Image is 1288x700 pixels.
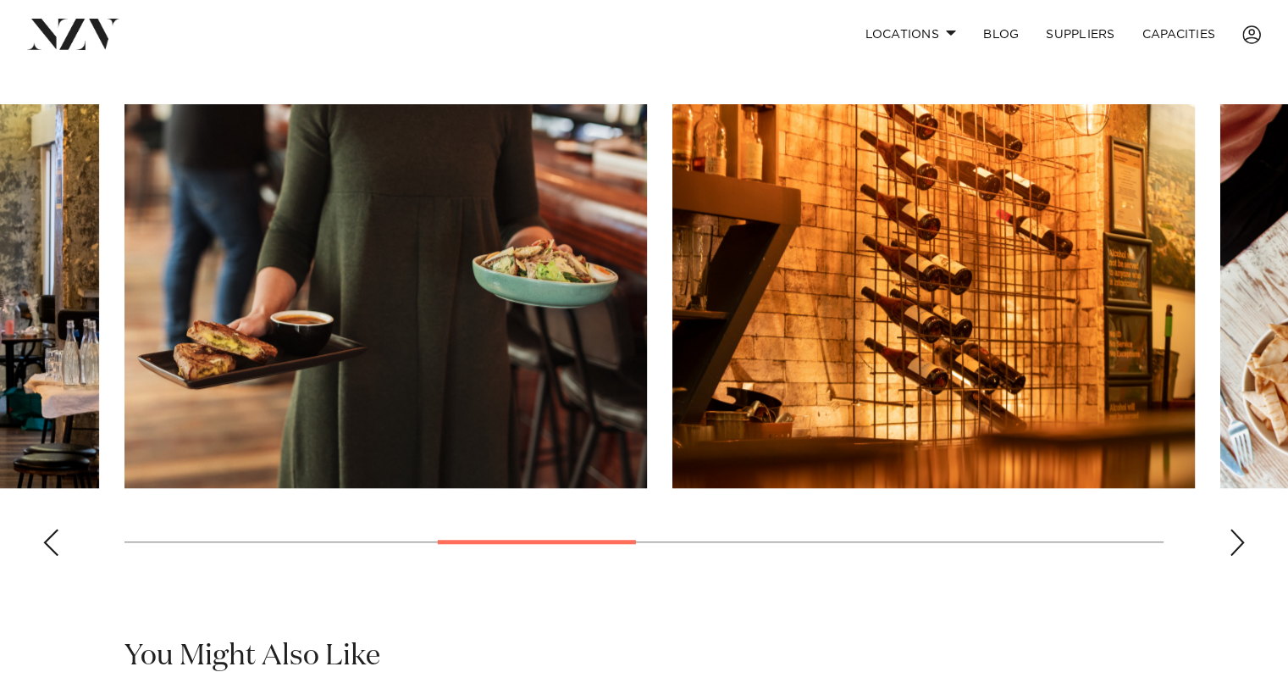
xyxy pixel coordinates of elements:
[970,16,1032,53] a: BLOG
[124,637,380,675] h2: You Might Also Like
[672,104,1195,488] swiper-slide: 5 / 10
[27,19,119,49] img: nzv-logo.png
[124,104,647,488] swiper-slide: 4 / 10
[1032,16,1128,53] a: SUPPLIERS
[851,16,970,53] a: Locations
[1129,16,1230,53] a: Capacities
